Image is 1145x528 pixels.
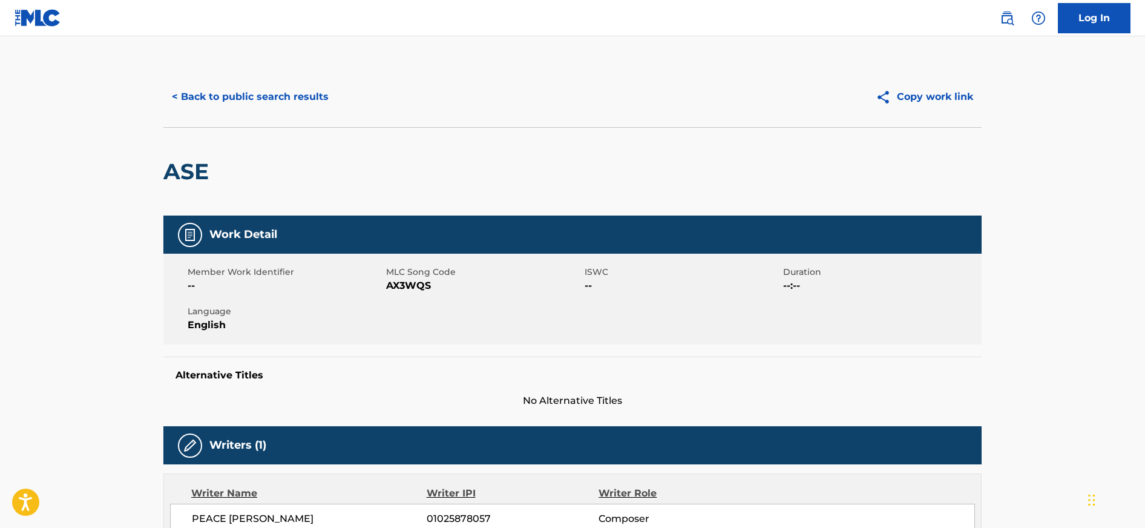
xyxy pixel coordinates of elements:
span: MLC Song Code [386,266,582,279]
img: Writers [183,438,197,453]
span: -- [585,279,780,293]
h5: Work Detail [209,228,277,242]
span: Member Work Identifier [188,266,383,279]
div: Writer IPI [427,486,599,501]
h2: ASE [163,158,215,185]
button: Copy work link [867,82,982,112]
span: Composer [599,512,755,526]
a: Log In [1058,3,1130,33]
span: -- [188,279,383,293]
span: English [188,318,383,332]
h5: Writers (1) [209,438,266,452]
span: --:-- [783,279,979,293]
img: help [1031,11,1046,25]
span: AX3WQS [386,279,582,293]
button: < Back to public search results [163,82,337,112]
img: MLC Logo [15,9,61,27]
iframe: Chat Widget [1084,470,1145,528]
span: Duration [783,266,979,279]
h5: Alternative Titles [176,369,969,381]
img: search [1000,11,1014,25]
div: Writer Name [191,486,427,501]
img: Copy work link [876,90,897,105]
a: Public Search [995,6,1019,30]
div: Help [1026,6,1051,30]
div: Drag [1088,482,1095,518]
img: Work Detail [183,228,197,242]
span: ISWC [585,266,780,279]
span: PEACE [PERSON_NAME] [192,512,427,526]
span: Language [188,305,383,318]
span: 01025878057 [427,512,599,526]
span: No Alternative Titles [163,394,982,408]
div: Writer Role [599,486,755,501]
